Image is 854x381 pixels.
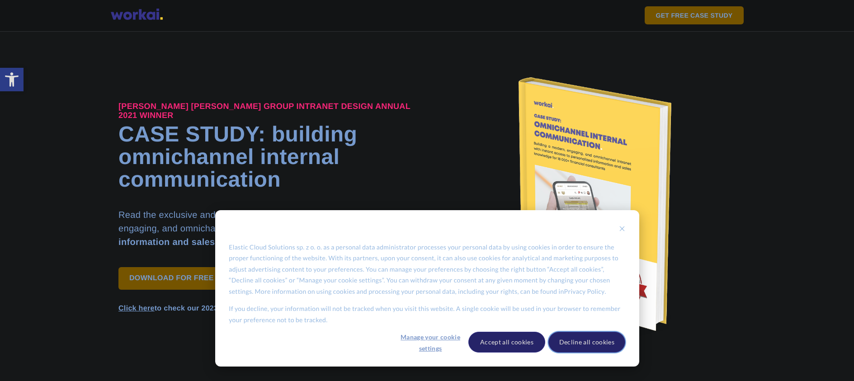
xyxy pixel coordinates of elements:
[2,131,8,136] input: email messages*
[118,305,155,312] a: Click here
[115,11,227,29] input: Your last name
[548,332,625,353] button: Decline all cookies
[47,91,79,98] a: Privacy Policy
[118,123,435,191] h1: CASE STUDY: building omnichannel internal communication
[656,12,689,19] em: GET FREE
[229,242,625,297] p: Elastic Cloud Solutions sp. z o. o. as a personal data administrator processes your personal data...
[619,224,625,235] button: Dismiss cookie banner
[118,267,251,290] a: DOWNLOAD FOR FREE [DATE]
[118,102,428,119] label: [PERSON_NAME] [PERSON_NAME] Group Intranet Design Annual 2021 Winner
[11,130,51,136] p: email messages
[118,304,435,313] span: to check our 2023’s NN/g winning case study!
[215,210,639,367] div: Cookie banner
[118,208,435,249] h3: Read the exclusive and comprehensive case study about building a modern, engaging, and omnichanne...
[229,303,625,325] p: If you decline, your information will not be tracked when you visit this website. A single cookie...
[564,286,605,297] a: Privacy Policy
[514,77,672,339] img: book-1.png
[645,6,743,24] a: GET FREECASE STUDY
[396,332,465,353] button: Manage your cookie settings
[8,91,38,98] a: Terms of Use
[468,332,545,353] button: Accept all cookies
